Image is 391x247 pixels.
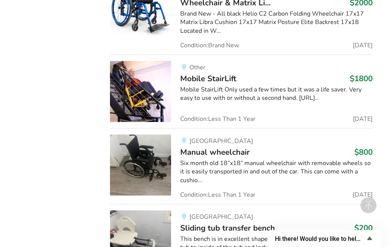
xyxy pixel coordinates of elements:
[353,192,373,198] span: [DATE]
[180,86,372,103] div: Mobile StairLift Only used a few times but it was a life saver. Very easy to use with or without ...
[110,128,372,204] a: mobility-manual wheelchair [GEOGRAPHIC_DATA]Manual wheelchair$800Six month old 18”x18” manual whe...
[180,147,250,158] span: Manual wheelchair
[189,64,205,72] span: Other
[180,159,372,186] div: Six month old 18”x18” manual wheelchair with removable wheels so it is easily transported in and ...
[275,234,374,243] button: Show survey - Hi there! Would you like to help us improve AssistList?
[353,116,373,122] span: [DATE]
[354,148,373,157] h3: $800
[353,43,373,49] span: [DATE]
[189,213,253,221] span: [GEOGRAPHIC_DATA]
[180,10,372,36] div: Brand New - All black Helio C2 Carbon Folding Wheelchair 17x17 Matrix Libra Cushion 17x17 Matrix ...
[110,55,372,128] a: mobility-mobile stairlift OtherMobile StairLift$1800Mobile StairLift Only used a few times but it...
[180,223,275,234] span: Sliding tub transfer bench
[180,116,255,122] span: Condition: Less Than 1 Year
[350,74,373,84] h3: $1800
[110,61,171,122] img: mobility-mobile stairlift
[189,137,253,146] span: [GEOGRAPHIC_DATA]
[275,235,365,242] span: Hi there! Would you like to help us improve AssistList?
[180,43,239,49] span: Condition: Brand New
[180,74,236,84] span: Mobile StairLift
[180,192,255,198] span: Condition: Less Than 1 Year
[354,223,373,233] h3: $200
[110,135,171,196] img: mobility-manual wheelchair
